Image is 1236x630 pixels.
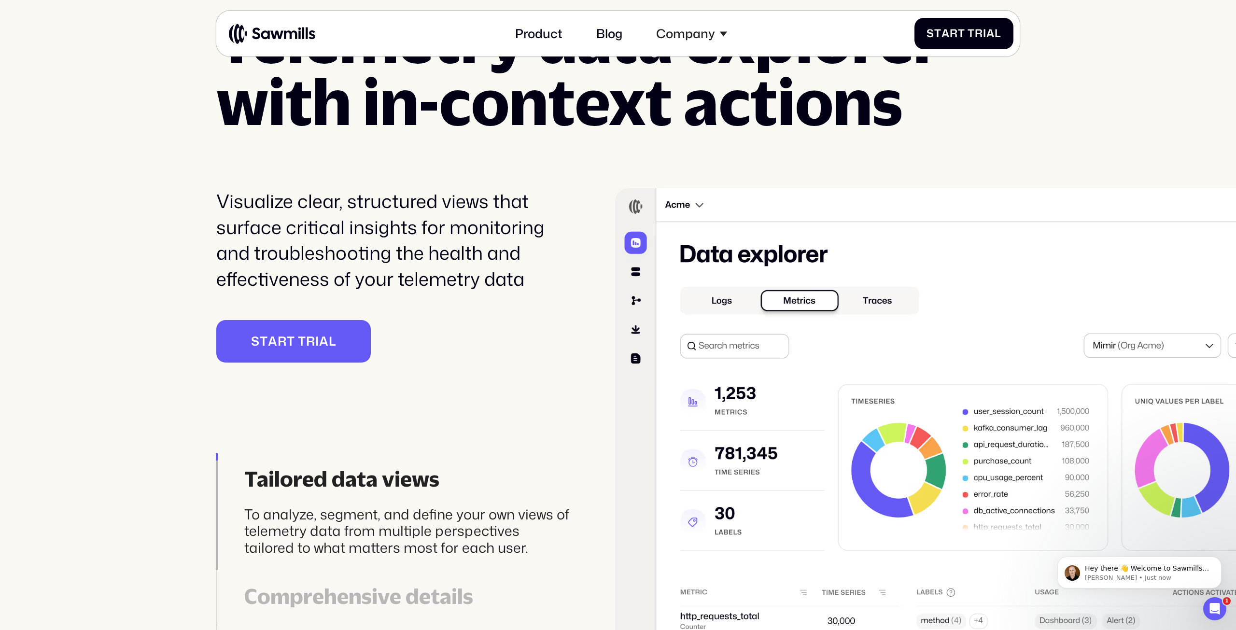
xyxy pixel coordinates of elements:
[1043,536,1236,604] iframe: Intercom notifications message
[244,466,572,492] div: Tailored data views
[315,334,319,349] span: i
[1203,597,1226,620] iframe: Intercom live chat
[287,334,295,349] span: t
[656,26,715,41] div: Company
[216,188,572,292] div: Visualize clear, structured views that surface critical insights for monitoring and troubleshooti...
[1223,597,1231,605] span: 1
[216,8,958,133] h2: Telemetry data explorer with in-context actions
[986,27,995,40] span: a
[278,334,287,349] span: r
[950,27,958,40] span: r
[995,27,1001,40] span: l
[298,334,306,349] span: T
[216,320,371,363] a: StartTrial
[968,27,975,40] span: T
[927,27,934,40] span: S
[329,334,336,349] span: l
[319,334,329,349] span: a
[975,27,983,40] span: r
[260,334,268,349] span: t
[934,27,941,40] span: t
[244,506,572,556] div: To analyze, segment, and define your own views of telemetry data from multiple perspectives tailo...
[306,334,315,349] span: r
[244,584,572,609] div: Comprehensive details
[506,17,571,50] a: Product
[647,17,736,50] div: Company
[268,334,278,349] span: a
[587,17,632,50] a: Blog
[251,334,260,349] span: S
[958,27,965,40] span: t
[914,18,1013,49] a: StartTrial
[941,27,950,40] span: a
[983,27,986,40] span: i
